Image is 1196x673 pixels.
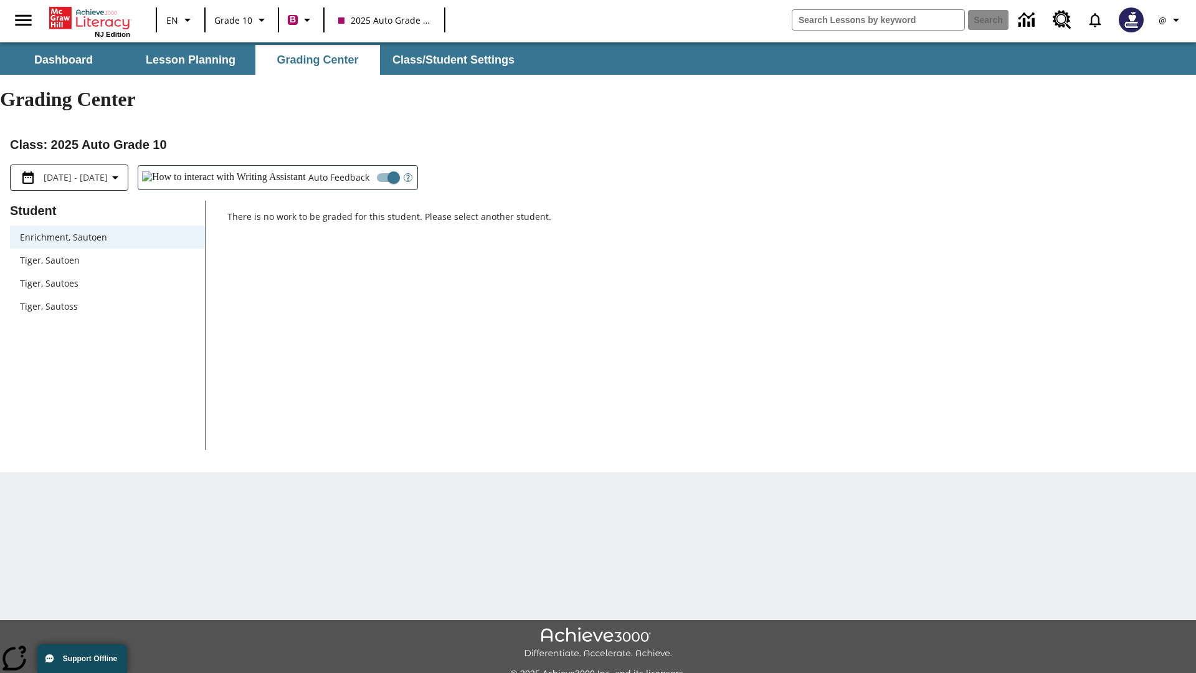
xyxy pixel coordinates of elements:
button: Class/Student Settings [382,45,524,75]
span: [DATE] - [DATE] [44,171,108,184]
span: 2025 Auto Grade 10 [338,14,430,27]
div: Enrichment, Sautoen [10,226,205,249]
img: Avatar [1119,7,1144,32]
button: Select a new avatar [1111,4,1151,36]
a: Data Center [1011,3,1045,37]
span: Tiger, Sautoen [20,254,195,267]
button: Support Offline [37,644,127,673]
button: Lesson Planning [128,45,253,75]
input: search field [792,10,964,30]
button: Profile/Settings [1151,9,1191,31]
svg: Collapse Date Range Filter [108,170,123,185]
div: Home [49,4,130,38]
span: Tiger, Sautoss [20,300,195,313]
div: Tiger, Sautoss [10,295,205,318]
p: There is no work to be graded for this student. Please select another student. [227,211,1186,233]
span: Grade 10 [214,14,252,27]
img: How to interact with Writing Assistant [142,171,306,184]
span: @ [1159,14,1167,27]
span: Auto Feedback [308,171,369,184]
button: Grading Center [255,45,380,75]
button: Grade: Grade 10, Select a grade [209,9,274,31]
span: Support Offline [63,654,117,663]
a: Resource Center, Will open in new tab [1045,3,1079,37]
span: Tiger, Sautoes [20,277,195,290]
button: Open Help for Writing Assistant [399,166,417,189]
span: NJ Edition [95,31,130,38]
h2: Class : 2025 Auto Grade 10 [10,135,1186,155]
button: Dashboard [1,45,126,75]
span: Enrichment, Sautoen [20,231,195,244]
img: Achieve3000 Differentiate Accelerate Achieve [524,628,672,659]
span: B [290,12,296,27]
span: EN [166,14,178,27]
button: Open side menu [5,2,42,39]
div: Tiger, Sautoes [10,272,205,295]
a: Notifications [1079,4,1111,36]
a: Home [49,6,130,31]
button: Language: EN, Select a language [161,9,201,31]
p: Student [10,201,205,221]
div: Tiger, Sautoen [10,249,205,272]
button: Select the date range menu item [16,170,123,185]
button: Boost Class color is violet red. Change class color [283,9,320,31]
